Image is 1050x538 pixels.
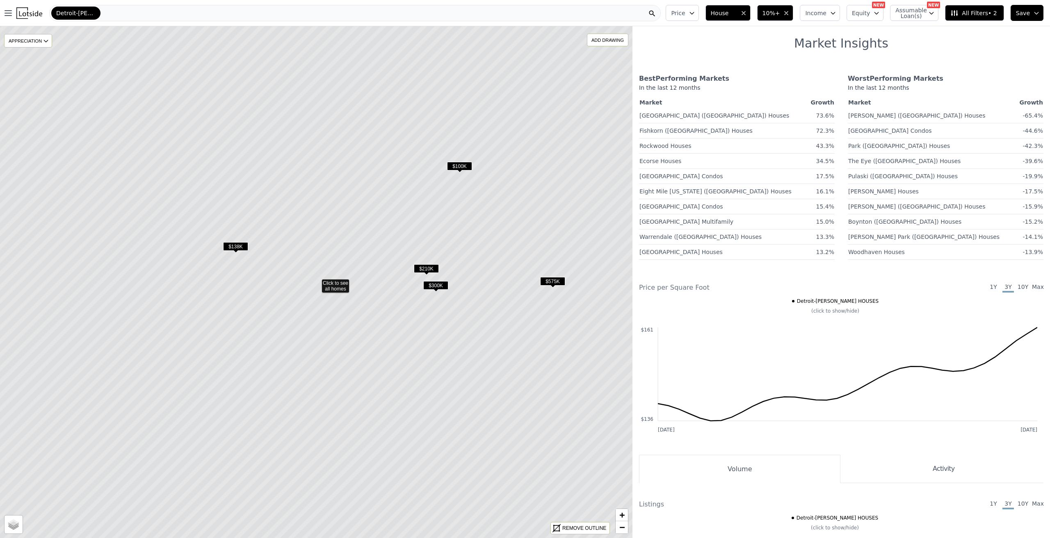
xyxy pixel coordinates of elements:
[816,173,834,179] span: 17.5%
[639,455,840,483] button: Volume
[639,215,733,226] a: [GEOGRAPHIC_DATA] Multifamily
[848,97,1016,108] th: Market
[1020,427,1037,433] text: [DATE]
[847,5,883,21] button: Equity
[816,127,834,134] span: 72.3%
[797,515,878,521] span: Detroit-[PERSON_NAME] HOUSES
[5,515,23,533] a: Layers
[800,5,840,21] button: Income
[414,264,439,276] div: $210K
[587,34,628,46] div: ADD DRAWING
[633,308,1037,314] div: (click to show/hide)
[848,154,961,165] a: The Eye ([GEOGRAPHIC_DATA]) Houses
[945,5,1004,21] button: All Filters• 2
[1032,283,1043,293] span: Max
[1017,499,1029,509] span: 10Y
[1023,234,1043,240] span: -14.1%
[816,249,834,255] span: 13.2%
[848,245,905,256] a: Woodhaven Houses
[1023,188,1043,195] span: -17.5%
[4,34,52,48] div: APPRECIATION
[16,7,42,19] img: Lotside
[848,185,919,195] a: [PERSON_NAME] Houses
[816,218,834,225] span: 15.0%
[816,234,834,240] span: 13.3%
[848,124,932,135] a: [GEOGRAPHIC_DATA] Condos
[872,2,885,8] div: NEW
[616,521,628,533] a: Zoom out
[632,524,1037,531] div: (click to show/hide)
[1023,249,1043,255] span: -13.9%
[639,84,835,97] div: In the last 12 months
[639,170,723,180] a: [GEOGRAPHIC_DATA] Condos
[797,298,879,304] span: Detroit-[PERSON_NAME] HOUSES
[641,327,653,333] text: $161
[671,9,685,17] span: Price
[848,170,958,180] a: Pulaski ([GEOGRAPHIC_DATA]) Houses
[848,109,985,120] a: [PERSON_NAME] ([GEOGRAPHIC_DATA]) Houses
[848,139,950,150] a: Park ([GEOGRAPHIC_DATA]) Houses
[639,230,762,241] a: Warrendale ([GEOGRAPHIC_DATA]) Houses
[1002,499,1014,509] span: 3Y
[805,9,826,17] span: Income
[1023,127,1043,134] span: -44.6%
[816,203,834,210] span: 15.4%
[848,84,1043,97] div: In the last 12 months
[890,5,938,21] button: Assumable Loan(s)
[950,9,997,17] span: All Filters • 2
[816,143,834,149] span: 43.3%
[1023,218,1043,225] span: -15.2%
[540,277,565,289] div: $575K
[848,230,1000,241] a: [PERSON_NAME] Park ([GEOGRAPHIC_DATA]) Houses
[848,200,985,211] a: [PERSON_NAME] ([GEOGRAPHIC_DATA]) Houses
[1023,203,1043,210] span: -15.9%
[705,5,751,21] button: House
[639,283,841,293] div: Price per Square Foot
[447,162,472,174] div: $100K
[639,109,789,120] a: [GEOGRAPHIC_DATA] ([GEOGRAPHIC_DATA]) Houses
[794,36,888,51] h1: Market Insights
[1023,158,1043,164] span: -39.6%
[1023,173,1043,179] span: -19.9%
[639,245,723,256] a: [GEOGRAPHIC_DATA] Houses
[852,9,870,17] span: Equity
[639,97,808,108] th: Market
[840,455,1043,483] button: Activity
[540,277,565,286] span: $575K
[816,158,834,164] span: 34.5%
[757,5,794,21] button: 10%+
[414,264,439,273] span: $210K
[619,522,625,532] span: −
[666,5,698,21] button: Price
[56,9,96,17] span: Detroit-[PERSON_NAME][GEOGRAPHIC_DATA]
[616,509,628,521] a: Zoom in
[639,154,681,165] a: Ecorse Houses
[447,162,472,170] span: $100K
[808,97,835,108] th: Growth
[1023,143,1043,149] span: -42.3%
[816,188,834,195] span: 16.1%
[816,112,834,119] span: 73.6%
[1023,112,1043,119] span: -65.4%
[639,185,792,195] a: Eight Mile [US_STATE] ([GEOGRAPHIC_DATA]) Houses
[848,74,1043,84] div: Worst Performing Markets
[988,499,999,509] span: 1Y
[658,427,675,433] text: [DATE]
[1016,97,1043,108] th: Growth
[988,283,999,293] span: 1Y
[639,139,692,150] a: Rockwood Houses
[1011,5,1043,21] button: Save
[639,200,723,211] a: [GEOGRAPHIC_DATA] Condos
[895,7,922,19] span: Assumable Loan(s)
[1002,283,1014,293] span: 3Y
[1017,283,1029,293] span: 10Y
[927,2,940,8] div: NEW
[562,524,606,532] div: REMOVE OUTLINE
[641,416,653,422] text: $136
[711,9,737,17] span: House
[1016,9,1030,17] span: Save
[639,74,835,84] div: Best Performing Markets
[1032,499,1043,509] span: Max
[223,242,248,251] span: $138K
[619,510,625,520] span: +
